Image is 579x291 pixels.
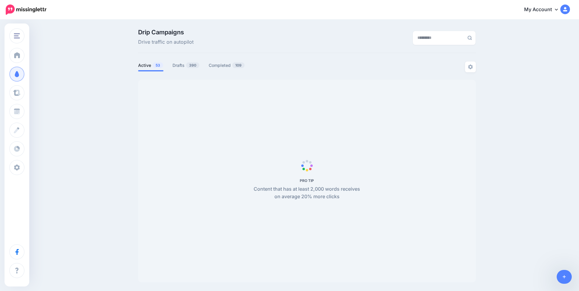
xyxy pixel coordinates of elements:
span: 390 [186,62,199,68]
a: My Account [518,2,570,17]
img: Missinglettr [6,5,46,15]
img: menu.png [14,33,20,39]
span: 53 [153,62,163,68]
img: search-grey-6.png [467,36,472,40]
span: Drive traffic on autopilot [138,38,194,46]
p: Content that has at least 2,000 words receives on average 20% more clicks [250,185,363,201]
a: Active53 [138,62,163,69]
a: Completed109 [209,62,245,69]
h5: PRO TIP [250,178,363,183]
span: 109 [232,62,245,68]
span: Drip Campaigns [138,29,194,35]
a: Drafts390 [172,62,200,69]
img: settings-grey.png [468,64,473,69]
